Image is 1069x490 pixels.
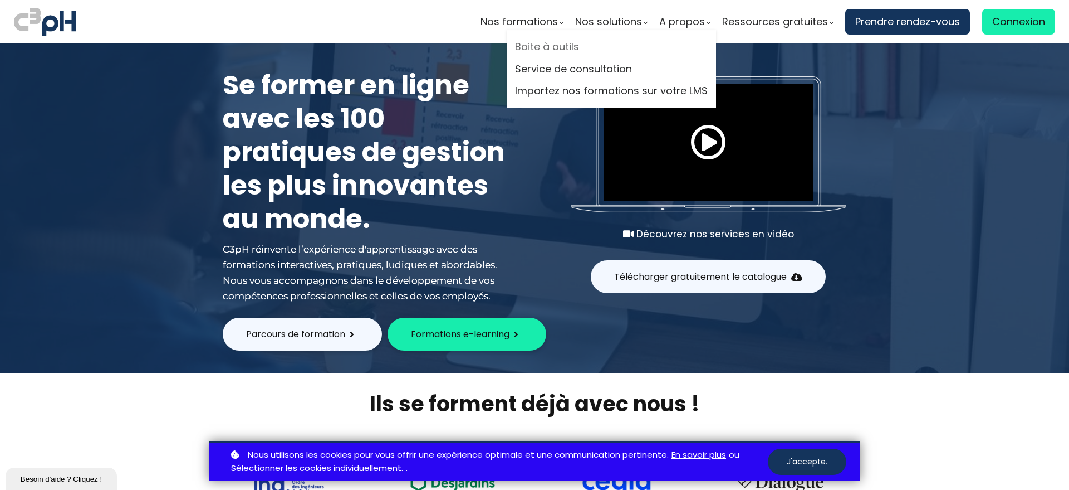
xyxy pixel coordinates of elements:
[223,318,382,351] button: Parcours de formation
[388,318,546,351] button: Formations e-learning
[982,9,1055,35] a: Connexion
[228,448,768,476] p: ou .
[992,13,1045,30] span: Connexion
[246,327,345,341] span: Parcours de formation
[231,462,403,476] a: Sélectionner les cookies individuellement.
[671,448,726,462] a: En savoir plus
[515,83,708,99] a: Importez nos formations sur votre LMS
[855,13,960,30] span: Prendre rendez-vous
[411,327,509,341] span: Formations e-learning
[209,390,860,418] h2: Ils se forment déjà avec nous !
[14,6,76,38] img: logo C3PH
[768,449,846,475] button: J'accepte.
[480,13,558,30] span: Nos formations
[515,61,708,77] a: Service de consultation
[575,13,642,30] span: Nos solutions
[659,13,705,30] span: A propos
[248,448,669,462] span: Nous utilisons les cookies pour vous offrir une expérience optimale et une communication pertinente.
[571,226,846,242] div: Découvrez nos services en vidéo
[515,38,708,55] a: Boite à outils
[614,270,787,284] span: Télécharger gratuitement le catalogue
[591,260,826,293] button: Télécharger gratuitement le catalogue
[223,69,512,236] h1: Se former en ligne avec les 100 pratiques de gestion les plus innovantes au monde.
[845,9,970,35] a: Prendre rendez-vous
[223,241,512,304] div: C3pH réinvente l’expérience d'apprentissage avec des formations interactives, pratiques, ludiques...
[6,465,119,490] iframe: chat widget
[722,13,828,30] span: Ressources gratuites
